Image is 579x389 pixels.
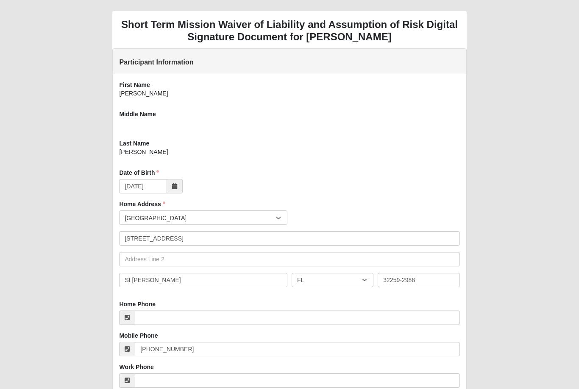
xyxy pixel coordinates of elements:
label: Date of Birth [119,168,159,177]
label: Mobile Phone [119,331,158,340]
div: [PERSON_NAME] [119,89,459,104]
label: Home Address [119,200,165,208]
span: [GEOGRAPHIC_DATA] [125,211,276,225]
label: Home Phone [119,300,156,308]
label: Work Phone [119,363,153,371]
input: Address Line 1 [119,231,459,246]
h4: Participant Information [119,58,459,66]
label: First Name [119,81,150,89]
input: Address Line 2 [119,252,459,266]
label: Last Name [119,139,149,148]
input: Zip [378,273,459,287]
div: [PERSON_NAME] [119,148,459,162]
label: Middle Name [119,110,156,118]
input: City [119,273,287,287]
h3: Short Term Mission Waiver of Liability and Assumption of Risk Digital Signature Document for [PER... [112,19,466,43]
